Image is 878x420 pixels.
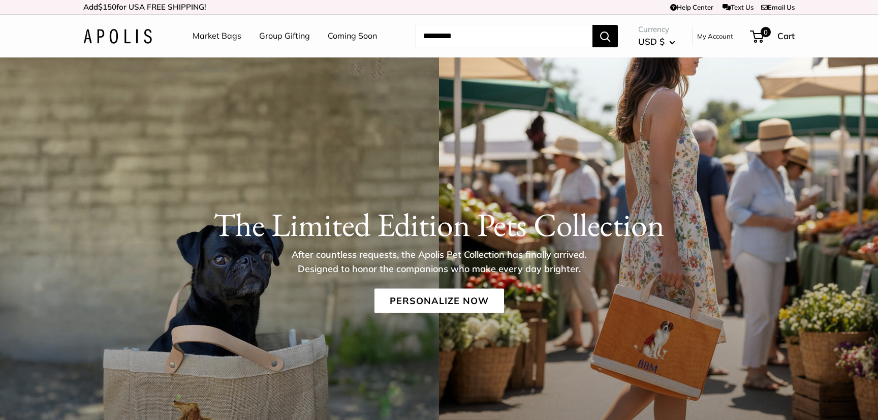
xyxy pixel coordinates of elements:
[259,28,310,44] a: Group Gifting
[723,3,754,11] a: Text Us
[638,34,675,50] button: USD $
[274,247,604,276] p: After countless requests, the Apolis Pet Collection has finally arrived. Designed to honor the co...
[638,36,665,47] span: USD $
[761,27,771,37] span: 0
[697,30,733,42] a: My Account
[83,205,795,244] h1: The Limited Edition Pets Collection
[638,22,675,37] span: Currency
[415,25,592,47] input: Search...
[777,31,795,41] span: Cart
[761,3,795,11] a: Email Us
[83,29,152,44] img: Apolis
[592,25,618,47] button: Search
[670,3,713,11] a: Help Center
[751,28,795,44] a: 0 Cart
[374,288,504,313] a: Personalize Now
[328,28,377,44] a: Coming Soon
[98,2,116,12] span: $150
[193,28,241,44] a: Market Bags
